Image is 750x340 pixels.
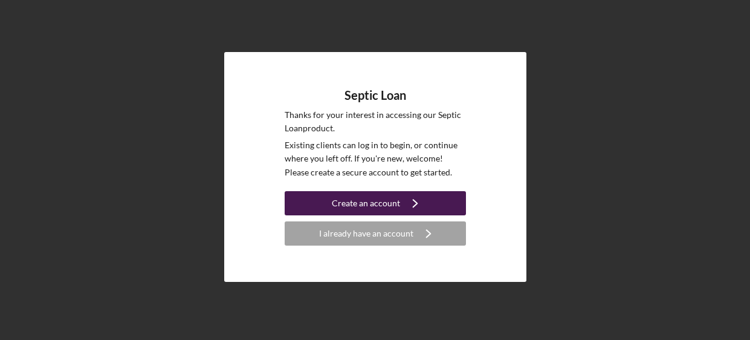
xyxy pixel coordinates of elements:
button: I already have an account [285,221,466,246]
h4: Septic Loan [344,88,406,102]
a: Create an account [285,191,466,218]
div: I already have an account [319,221,413,246]
p: Thanks for your interest in accessing our Septic Loan product. [285,108,466,136]
button: Create an account [285,191,466,215]
p: Existing clients can log in to begin, or continue where you left off. If you're new, welcome! Ple... [285,139,466,179]
div: Create an account [332,191,400,215]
